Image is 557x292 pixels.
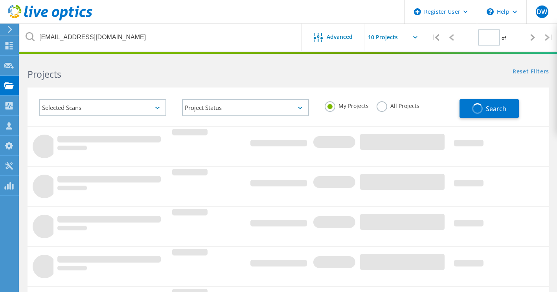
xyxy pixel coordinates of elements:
input: Search projects by name, owner, ID, company, etc [20,24,302,51]
a: Live Optics Dashboard [8,16,92,22]
span: DW [537,9,547,15]
div: Project Status [182,99,309,116]
label: All Projects [377,101,419,109]
div: | [541,24,557,51]
label: My Projects [325,101,369,109]
a: Reset Filters [513,69,549,75]
div: | [427,24,443,51]
button: Search [460,99,519,118]
div: Selected Scans [39,99,166,116]
span: of [502,35,506,41]
span: Search [486,104,506,113]
span: Advanced [327,34,353,40]
svg: \n [487,8,494,15]
b: Projects [28,68,61,80]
